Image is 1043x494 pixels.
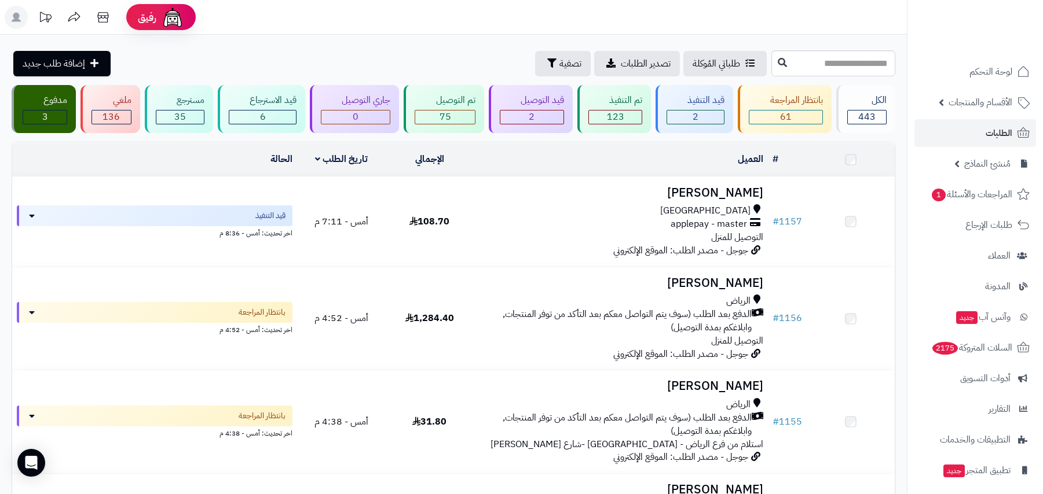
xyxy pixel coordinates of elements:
[174,110,186,124] span: 35
[964,156,1011,172] span: مُنشئ النماذج
[17,226,292,238] div: اخر تحديث: أمس - 8:36 م
[559,57,581,71] span: تصفية
[988,248,1011,264] span: العملاء
[607,110,624,124] span: 123
[314,415,368,429] span: أمس - 4:38 م
[914,303,1036,331] a: وآتس آبجديد
[321,94,390,107] div: جاري التوصيل
[773,152,778,166] a: #
[693,110,698,124] span: 2
[156,110,204,124] div: 35
[478,379,763,393] h3: [PERSON_NAME]
[965,217,1012,233] span: طلبات الإرجاع
[858,110,876,124] span: 443
[693,57,740,71] span: طلباتي المُوكلة
[138,10,156,24] span: رفيق
[255,210,286,222] span: قيد التنفيذ
[955,309,1011,325] span: وآتس آب
[931,186,1012,202] span: المراجعات والأسئلة
[588,94,642,107] div: تم التنفيذ
[726,398,751,411] span: الرياض
[17,426,292,438] div: اخر تحديث: أمس - 4:38 م
[940,432,1011,448] span: التطبيقات والخدمات
[405,311,454,325] span: 1,284.40
[773,215,802,228] a: #1157
[660,204,751,217] span: [GEOGRAPHIC_DATA]
[834,85,898,133] a: الكل443
[229,110,296,124] div: 6
[985,278,1011,294] span: المدونة
[613,450,748,464] span: جوجل - مصدر الطلب: الموقع الإلكتروني
[314,215,368,228] span: أمس - 7:11 م
[229,94,297,107] div: قيد الاسترجاع
[239,307,286,318] span: بانتظار المراجعة
[613,244,748,257] span: جوجل - مصدر الطلب: الموقع الإلكتروني
[270,152,292,166] a: الحالة
[964,9,1032,33] img: logo-2.png
[13,51,111,76] a: إضافة طلب جديد
[575,85,653,133] a: تم التنفيذ 123
[986,125,1012,141] span: الطلبات
[773,311,802,325] a: #1156
[500,94,564,107] div: قيد التوصيل
[156,94,204,107] div: مسترجع
[914,119,1036,147] a: الطلبات
[914,395,1036,423] a: التقارير
[92,94,131,107] div: ملغي
[621,57,671,71] span: تصدير الطلبات
[749,94,822,107] div: بانتظار المراجعة
[17,323,292,335] div: اخر تحديث: أمس - 4:52 م
[529,110,535,124] span: 2
[738,152,763,166] a: العميل
[932,189,946,201] span: 1
[491,437,763,451] span: استلام من فرع الرياض - [GEOGRAPHIC_DATA] -شارع [PERSON_NAME]
[401,85,486,133] a: تم التوصيل 75
[773,311,779,325] span: #
[931,340,1012,356] span: السلات المتروكة
[914,58,1036,86] a: لوحة التحكم
[956,311,978,324] span: جديد
[773,215,779,228] span: #
[17,449,45,477] div: Open Intercom Messenger
[989,401,1011,417] span: التقارير
[914,456,1036,484] a: تطبيق المتجرجديد
[914,334,1036,362] a: السلات المتروكة2175
[726,294,751,308] span: الرياض
[308,85,401,133] a: جاري التوصيل 0
[653,85,735,133] a: قيد التنفيذ 2
[478,277,763,290] h3: [PERSON_NAME]
[960,370,1011,386] span: أدوات التسويق
[613,347,748,361] span: جوجل - مصدر الطلب: الموقع الإلكتروني
[847,94,887,107] div: الكل
[31,6,60,32] a: تحديثات المنصة
[315,152,368,166] a: تاريخ الطلب
[773,415,802,429] a: #1155
[78,85,142,133] a: ملغي 136
[942,462,1011,478] span: تطبيق المتجر
[486,85,575,133] a: قيد التوصيل 2
[535,51,591,76] button: تصفية
[943,464,965,477] span: جديد
[321,110,390,124] div: 0
[142,85,215,133] a: مسترجع 35
[914,242,1036,270] a: العملاء
[103,110,120,124] span: 136
[914,211,1036,239] a: طلبات الإرجاع
[412,415,447,429] span: 31.80
[773,415,779,429] span: #
[353,110,358,124] span: 0
[23,57,85,71] span: إضافة طلب جديد
[415,152,444,166] a: الإجمالي
[914,364,1036,392] a: أدوات التسويق
[667,110,724,124] div: 2
[671,217,747,231] span: applepay - master
[667,94,724,107] div: قيد التنفيذ
[914,426,1036,454] a: التطبيقات والخدمات
[735,85,833,133] a: بانتظار المراجعة 61
[478,308,751,334] span: الدفع بعد الطلب (سوف يتم التواصل معكم بعد التأكد من توفر المنتجات, وابلاغكم بمدة التوصيل)
[914,272,1036,300] a: المدونة
[415,94,475,107] div: تم التوصيل
[42,110,48,124] span: 3
[932,342,958,355] span: 2175
[409,215,449,228] span: 108.70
